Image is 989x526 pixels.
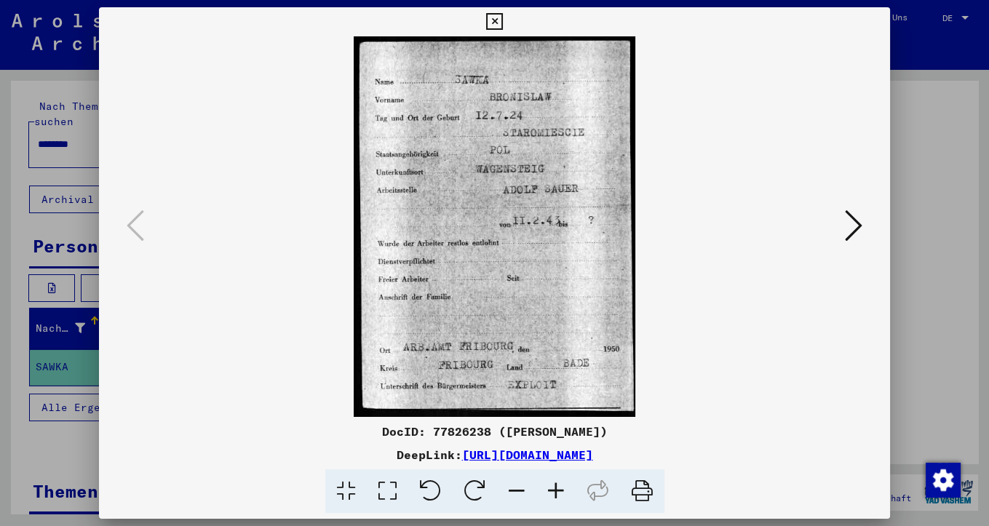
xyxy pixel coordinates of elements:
img: Zmienić zgodę [926,463,961,498]
div: Zmienić zgodę [925,462,960,497]
div: DeepLink: [99,446,890,463]
img: 001.jpg [148,36,841,417]
a: [URL][DOMAIN_NAME] [462,447,593,462]
div: DocID: 77826238 ([PERSON_NAME]) [99,423,890,440]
